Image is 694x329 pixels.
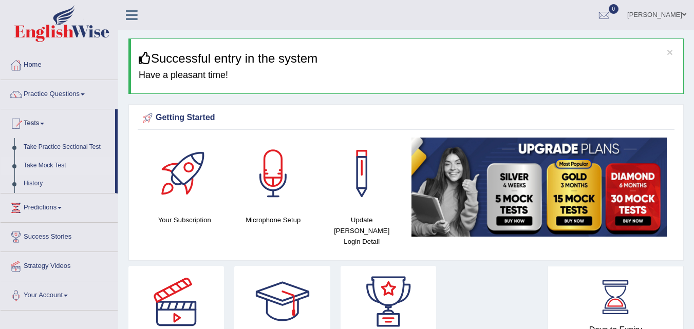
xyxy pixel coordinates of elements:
h4: Your Subscription [145,215,224,225]
a: History [19,175,115,193]
h4: Update [PERSON_NAME] Login Detail [323,215,401,247]
a: Practice Questions [1,80,118,106]
a: Home [1,51,118,76]
a: Tests [1,109,115,135]
div: Getting Started [140,110,672,126]
span: 0 [609,4,619,14]
a: Your Account [1,281,118,307]
a: Take Mock Test [19,157,115,175]
button: × [667,47,673,57]
h3: Successful entry in the system [139,52,676,65]
a: Predictions [1,193,118,219]
h4: Microphone Setup [234,215,313,225]
a: Success Stories [1,223,118,248]
img: small5.jpg [411,138,667,237]
a: Take Practice Sectional Test [19,138,115,157]
a: Strategy Videos [1,252,118,278]
h4: Have a pleasant time! [139,70,676,81]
